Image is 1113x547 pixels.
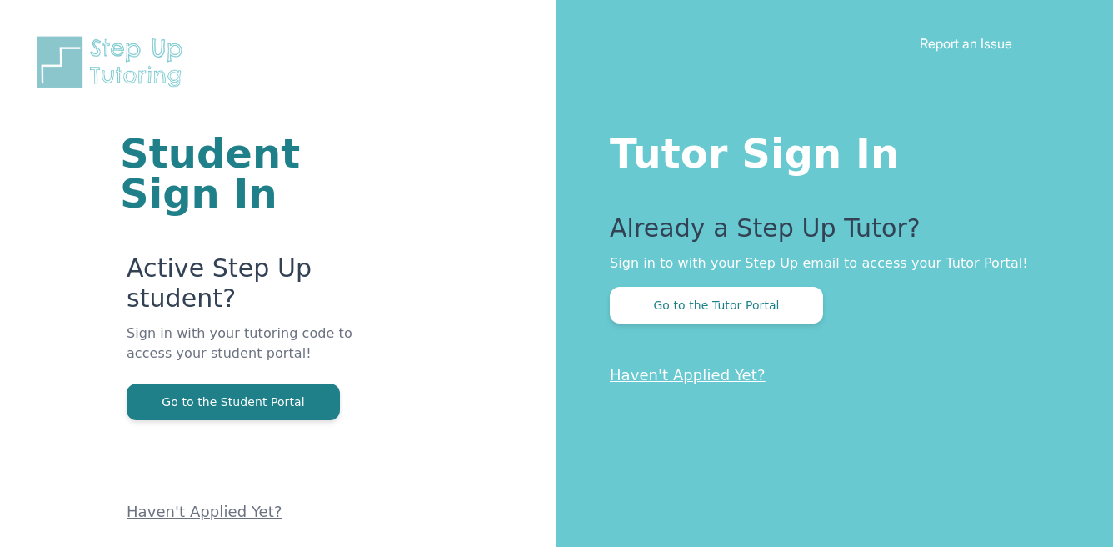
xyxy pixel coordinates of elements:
a: Haven't Applied Yet? [610,366,766,384]
h1: Student Sign In [120,133,357,213]
p: Sign in to with your Step Up email to access your Tutor Portal! [610,253,1046,273]
p: Sign in with your tutoring code to access your student portal! [127,324,357,384]
a: Go to the Tutor Portal [610,297,823,313]
a: Go to the Student Portal [127,394,340,409]
a: Haven't Applied Yet? [127,503,282,520]
h1: Tutor Sign In [610,127,1046,173]
button: Go to the Tutor Portal [610,287,823,324]
button: Go to the Student Portal [127,384,340,420]
p: Active Step Up student? [127,253,357,324]
p: Already a Step Up Tutor? [610,213,1046,253]
img: Step Up Tutoring horizontal logo [33,33,193,91]
a: Report an Issue [920,35,1012,52]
